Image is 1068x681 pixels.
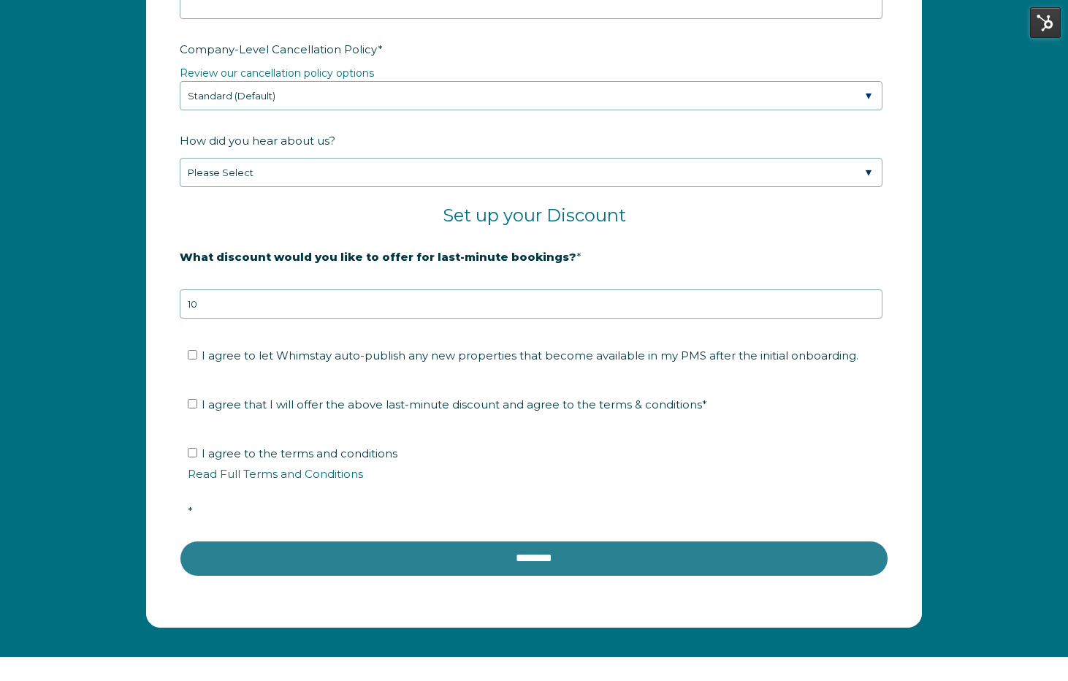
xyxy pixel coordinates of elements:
[180,66,374,80] a: Review our cancellation policy options
[202,397,707,411] span: I agree that I will offer the above last-minute discount and agree to the terms & conditions
[1030,7,1061,38] img: HubSpot Tools Menu Toggle
[202,349,858,362] span: I agree to let Whimstay auto-publish any new properties that become available in my PMS after the...
[188,399,197,408] input: I agree that I will offer the above last-minute discount and agree to the terms & conditions*
[180,129,335,152] span: How did you hear about us?
[180,38,378,61] span: Company-Level Cancellation Policy
[180,275,408,288] strong: 20% is recommended, minimum of 10%
[188,448,197,457] input: I agree to the terms and conditionsRead Full Terms and Conditions*
[188,350,197,359] input: I agree to let Whimstay auto-publish any new properties that become available in my PMS after the...
[180,250,576,264] strong: What discount would you like to offer for last-minute bookings?
[188,467,363,481] a: Read Full Terms and Conditions
[443,205,626,226] span: Set up your Discount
